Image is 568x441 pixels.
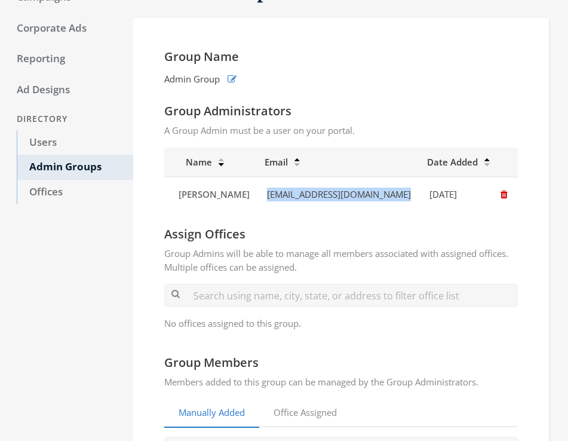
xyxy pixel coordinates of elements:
[5,78,133,103] a: Ad Designs
[259,399,351,428] a: Office Assigned
[164,226,518,242] h4: Assign Offices
[171,156,212,168] span: Name
[164,317,518,330] p: No offices assigned to this group.
[164,247,518,275] p: Group Admins will be able to manage all members associated with assigned offices. Multiple office...
[5,16,133,41] a: Corporate Ads
[164,124,518,137] p: A Group Admin must be a user on your portal.
[164,355,518,370] h4: Group Members
[5,47,133,72] a: Reporting
[265,156,288,168] span: Email
[179,188,250,200] span: [PERSON_NAME]
[164,103,518,119] h4: Group Administrators
[17,180,133,205] a: Offices
[17,130,133,155] a: Users
[427,156,478,168] span: Date Added
[17,155,133,180] a: Admin Groups
[164,49,518,65] h4: Group Name
[164,284,518,307] input: Search using name, city, state, or address to filter office list
[164,399,259,428] a: Manually Added
[498,185,511,204] button: Remove Administrator
[420,177,490,212] td: [DATE]
[257,177,419,212] td: [EMAIL_ADDRESS][DOMAIN_NAME]
[164,72,220,86] span: Admin Group
[5,108,133,130] div: Directory
[164,375,518,389] p: Members added to this group can be managed by the Group Administrators.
